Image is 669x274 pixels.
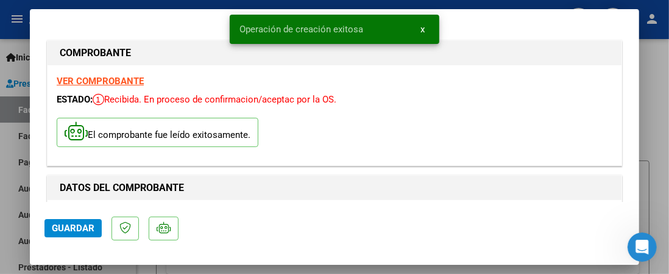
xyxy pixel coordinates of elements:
button: Guardar [44,219,102,237]
span: ESTADO: [57,94,93,105]
a: VER COMPROBANTE [57,76,144,87]
span: Guardar [52,223,94,234]
span: x [420,24,425,35]
button: x [411,18,434,40]
span: Operación de creación exitosa [239,23,363,35]
span: Recibida. En proceso de confirmacion/aceptac por la OS. [93,94,336,105]
strong: COMPROBANTE [60,47,131,59]
strong: DATOS DEL COMPROBANTE [60,182,184,193]
iframe: Intercom live chat [628,233,657,262]
p: El comprobante fue leído exitosamente. [57,118,258,148]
